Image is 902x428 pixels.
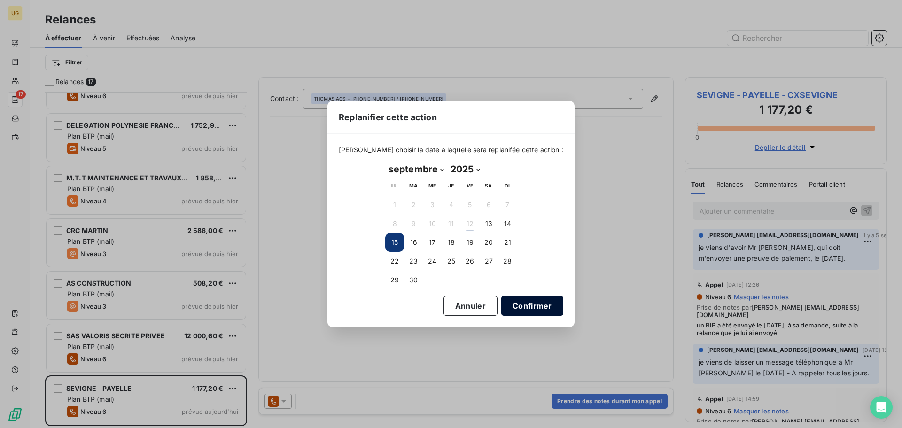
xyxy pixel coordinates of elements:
[498,233,517,252] button: 21
[423,177,442,195] th: mercredi
[479,177,498,195] th: samedi
[460,195,479,214] button: 5
[498,252,517,271] button: 28
[479,214,498,233] button: 13
[443,296,498,316] button: Annuler
[498,214,517,233] button: 14
[442,177,460,195] th: jeudi
[479,252,498,271] button: 27
[460,214,479,233] button: 12
[442,195,460,214] button: 4
[404,177,423,195] th: mardi
[339,111,437,124] span: Replanifier cette action
[385,271,404,289] button: 29
[442,214,460,233] button: 11
[423,195,442,214] button: 3
[385,233,404,252] button: 15
[423,214,442,233] button: 10
[385,252,404,271] button: 22
[498,177,517,195] th: dimanche
[404,252,423,271] button: 23
[501,296,563,316] button: Confirmer
[404,271,423,289] button: 30
[339,145,563,155] span: [PERSON_NAME] choisir la date à laquelle sera replanifée cette action :
[404,195,423,214] button: 2
[498,195,517,214] button: 7
[385,177,404,195] th: lundi
[385,214,404,233] button: 8
[385,195,404,214] button: 1
[423,252,442,271] button: 24
[423,233,442,252] button: 17
[870,396,893,419] div: Open Intercom Messenger
[442,233,460,252] button: 18
[460,233,479,252] button: 19
[479,195,498,214] button: 6
[479,233,498,252] button: 20
[460,252,479,271] button: 26
[442,252,460,271] button: 25
[404,233,423,252] button: 16
[460,177,479,195] th: vendredi
[404,214,423,233] button: 9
